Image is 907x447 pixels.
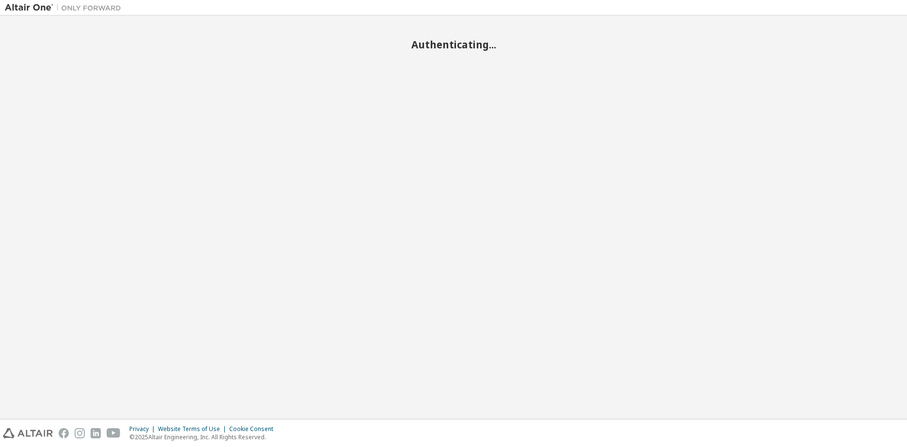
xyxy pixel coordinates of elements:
[107,428,121,438] img: youtube.svg
[158,425,229,433] div: Website Terms of Use
[229,425,279,433] div: Cookie Consent
[3,428,53,438] img: altair_logo.svg
[129,433,279,441] p: © 2025 Altair Engineering, Inc. All Rights Reserved.
[59,428,69,438] img: facebook.svg
[75,428,85,438] img: instagram.svg
[129,425,158,433] div: Privacy
[91,428,101,438] img: linkedin.svg
[5,3,126,13] img: Altair One
[5,38,902,51] h2: Authenticating...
